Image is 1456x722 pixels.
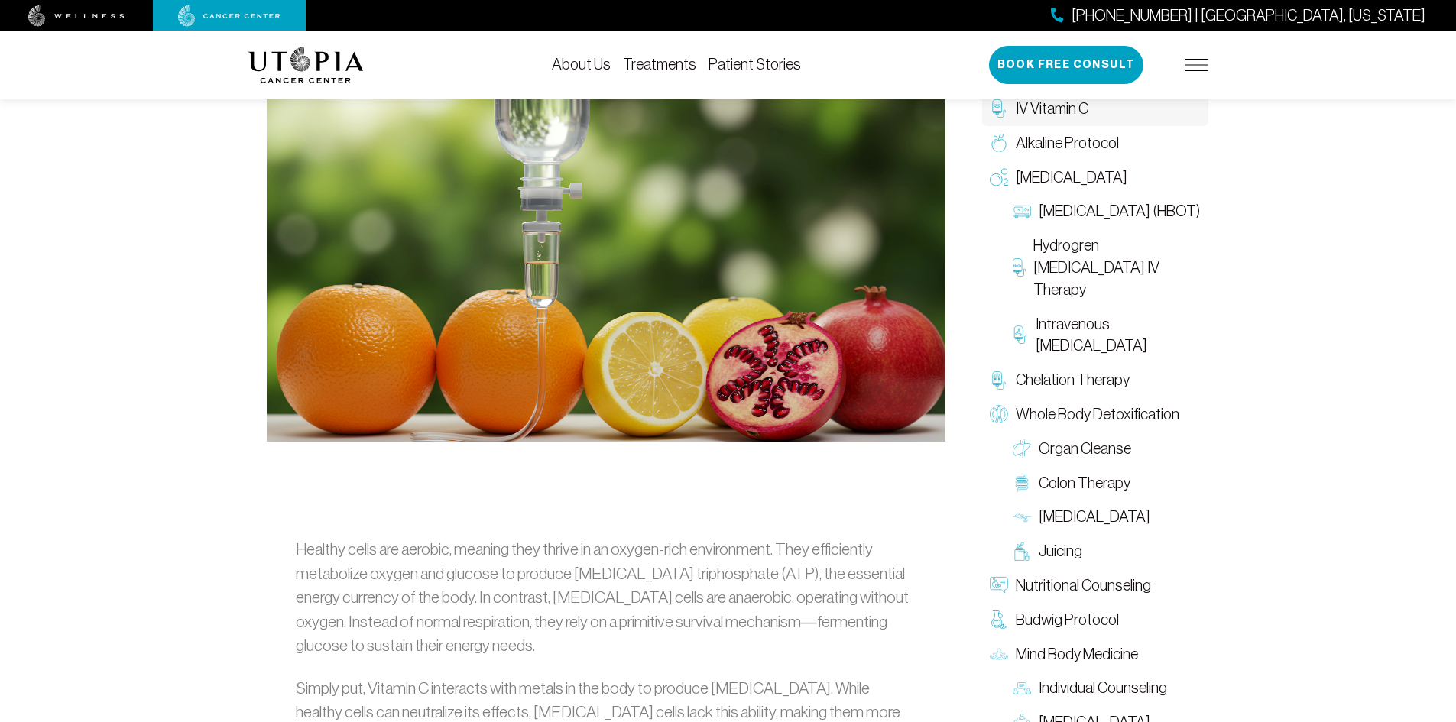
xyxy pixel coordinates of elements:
[1013,258,1026,277] img: Hydrogren Peroxide IV Therapy
[28,5,125,27] img: wellness
[552,56,611,73] a: About Us
[623,56,696,73] a: Treatments
[990,405,1008,423] img: Whole Body Detoxification
[990,168,1008,186] img: Oxygen Therapy
[1005,307,1208,364] a: Intravenous [MEDICAL_DATA]
[1013,439,1031,458] img: Organ Cleanse
[1016,98,1088,120] span: IV Vitamin C
[1005,534,1208,568] a: Juicing
[990,134,1008,152] img: Alkaline Protocol
[1005,671,1208,705] a: Individual Counseling
[1013,542,1031,561] img: Juicing
[989,46,1143,84] button: Book Free Consult
[990,576,1008,594] img: Nutritional Counseling
[982,126,1208,160] a: Alkaline Protocol
[1016,643,1138,665] span: Mind Body Medicine
[1039,438,1131,460] span: Organ Cleanse
[178,5,280,27] img: cancer center
[1005,500,1208,534] a: [MEDICAL_DATA]
[1036,313,1200,358] span: Intravenous [MEDICAL_DATA]
[1016,609,1119,631] span: Budwig Protocol
[1185,59,1208,71] img: icon-hamburger
[982,568,1208,603] a: Nutritional Counseling
[1005,194,1208,228] a: [MEDICAL_DATA] (HBOT)
[982,363,1208,397] a: Chelation Therapy
[982,160,1208,195] a: [MEDICAL_DATA]
[1016,167,1127,189] span: [MEDICAL_DATA]
[709,56,801,73] a: Patient Stories
[1016,575,1151,597] span: Nutritional Counseling
[990,371,1008,390] img: Chelation Therapy
[1039,506,1150,528] span: [MEDICAL_DATA]
[1013,325,1029,344] img: Intravenous Ozone Therapy
[990,99,1008,118] img: IV Vitamin C
[1013,679,1031,698] img: Individual Counseling
[982,92,1208,126] a: IV Vitamin C
[248,47,364,83] img: logo
[982,397,1208,432] a: Whole Body Detoxification
[1005,466,1208,500] a: Colon Therapy
[1039,472,1130,494] span: Colon Therapy
[1039,200,1200,222] span: [MEDICAL_DATA] (HBOT)
[1013,508,1031,526] img: Lymphatic Massage
[1039,677,1167,699] span: Individual Counseling
[1005,228,1208,306] a: Hydrogren [MEDICAL_DATA] IV Therapy
[990,645,1008,663] img: Mind Body Medicine
[1016,403,1179,426] span: Whole Body Detoxification
[267,72,945,442] img: IV Vitamin C
[1013,202,1031,221] img: Hyperbaric Oxygen Therapy (HBOT)
[1072,5,1425,27] span: [PHONE_NUMBER] | [GEOGRAPHIC_DATA], [US_STATE]
[982,637,1208,672] a: Mind Body Medicine
[296,537,916,658] p: Healthy cells are aerobic, meaning they thrive in an oxygen-rich environment. They efficiently me...
[990,610,1008,629] img: Budwig Protocol
[1033,235,1201,300] span: Hydrogren [MEDICAL_DATA] IV Therapy
[1016,132,1119,154] span: Alkaline Protocol
[982,603,1208,637] a: Budwig Protocol
[1013,474,1031,492] img: Colon Therapy
[1005,432,1208,466] a: Organ Cleanse
[1051,5,1425,27] a: [PHONE_NUMBER] | [GEOGRAPHIC_DATA], [US_STATE]
[1016,369,1130,391] span: Chelation Therapy
[1039,540,1082,562] span: Juicing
